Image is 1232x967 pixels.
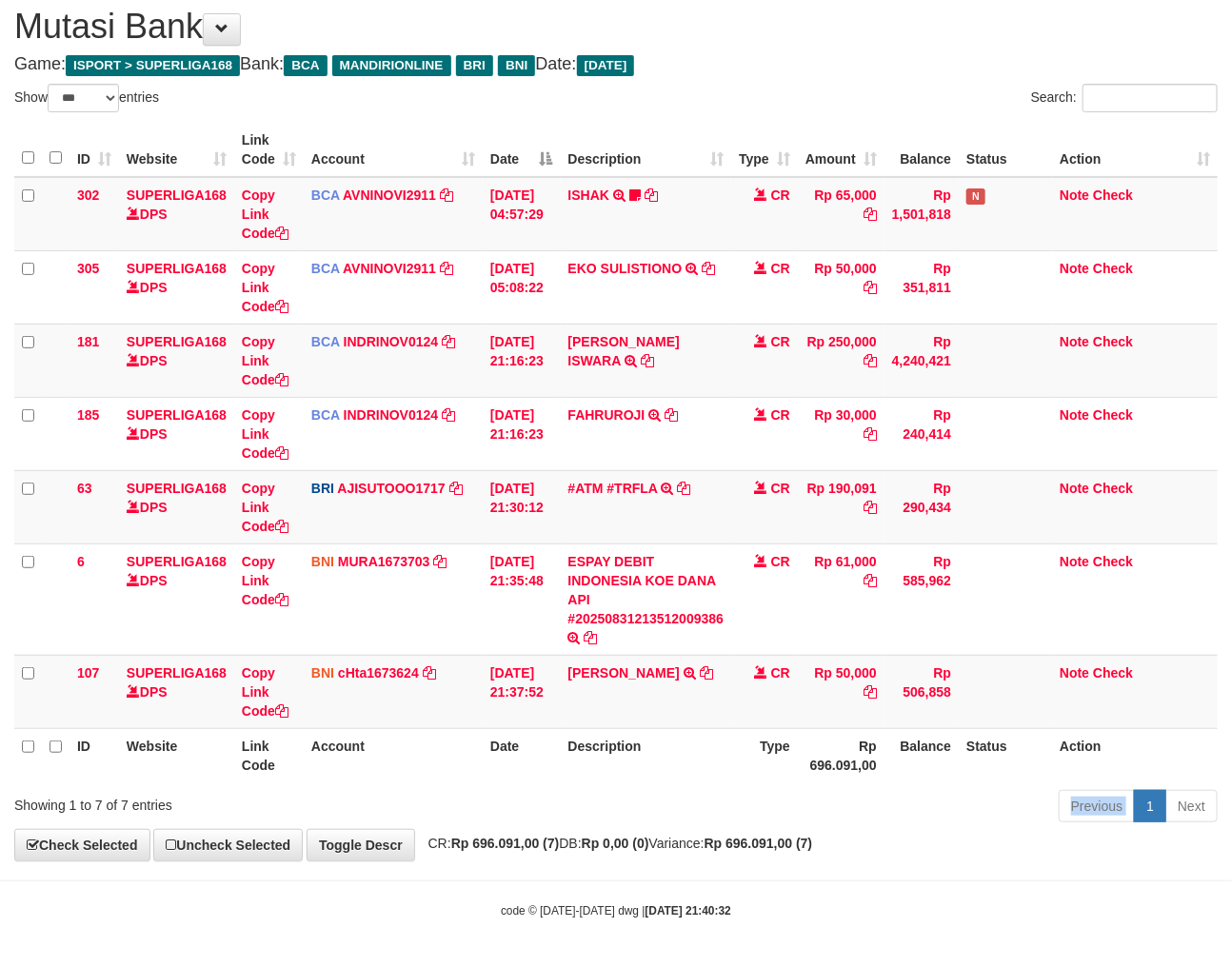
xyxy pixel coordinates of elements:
[568,665,680,681] a: [PERSON_NAME]
[568,261,683,276] a: EKO SULISTIONO
[311,407,340,423] span: BCA
[442,334,455,349] a: Copy INDRINOV0124 to clipboard
[1060,554,1089,569] a: Note
[646,904,731,918] strong: [DATE] 21:40:32
[864,207,877,222] a: Copy Rp 65,000 to clipboard
[77,665,99,681] span: 107
[884,177,959,251] td: Rp 1,501,818
[304,728,483,782] th: Account
[1060,407,1089,423] a: Note
[884,397,959,470] td: Rp 240,414
[582,836,649,851] strong: Rp 0,00 (0)
[483,470,561,543] td: [DATE] 21:30:12
[14,788,499,815] div: Showing 1 to 7 of 7 entries
[561,728,732,782] th: Description
[242,665,288,719] a: Copy Link Code
[119,177,234,251] td: DPS
[242,407,288,461] a: Copy Link Code
[242,261,288,314] a: Copy Link Code
[311,665,334,681] span: BNI
[645,187,658,203] a: Copy ISHAK to clipboard
[483,543,561,655] td: [DATE] 21:35:48
[77,481,92,496] span: 63
[771,334,790,349] span: CR
[77,261,99,276] span: 305
[483,655,561,728] td: [DATE] 21:37:52
[1093,334,1133,349] a: Check
[771,554,790,569] span: CR
[483,728,561,782] th: Date
[127,407,227,423] a: SUPERLIGA168
[119,470,234,543] td: DPS
[338,665,419,681] a: cHta1673624
[798,177,884,251] td: Rp 65,000
[665,407,678,423] a: Copy FAHRUROJI to clipboard
[48,84,119,112] select: Showentries
[456,55,493,76] span: BRI
[423,665,436,681] a: Copy cHta1673624 to clipboard
[864,280,877,295] a: Copy Rp 50,000 to clipboard
[798,543,884,655] td: Rp 61,000
[234,123,304,177] th: Link Code: activate to sort column ascending
[14,55,1218,74] h4: Game: Bank: Date:
[1060,481,1089,496] a: Note
[884,324,959,397] td: Rp 4,240,421
[1093,407,1133,423] a: Check
[959,123,1052,177] th: Status
[311,261,340,276] span: BCA
[1165,790,1218,822] a: Next
[864,426,877,442] a: Copy Rp 30,000 to clipboard
[311,481,334,496] span: BRI
[338,554,430,569] a: MURA1673703
[77,407,99,423] span: 185
[70,123,119,177] th: ID: activate to sort column ascending
[127,665,227,681] a: SUPERLIGA168
[1060,261,1089,276] a: Note
[1052,123,1218,177] th: Action: activate to sort column ascending
[440,187,453,203] a: Copy AVNINOVI2911 to clipboard
[959,728,1052,782] th: Status
[884,470,959,543] td: Rp 290,434
[1031,84,1218,112] label: Search:
[77,187,99,203] span: 302
[311,334,340,349] span: BCA
[284,55,327,76] span: BCA
[242,187,288,241] a: Copy Link Code
[771,481,790,496] span: CR
[798,655,884,728] td: Rp 50,000
[344,407,439,423] a: INDRINOV0124
[702,261,715,276] a: Copy EKO SULISTIONO to clipboard
[153,829,303,861] a: Uncheck Selected
[119,324,234,397] td: DPS
[119,655,234,728] td: DPS
[884,543,959,655] td: Rp 585,962
[483,397,561,470] td: [DATE] 21:16:23
[483,250,561,324] td: [DATE] 05:08:22
[1093,665,1133,681] a: Check
[483,123,561,177] th: Date: activate to sort column descending
[119,543,234,655] td: DPS
[14,829,150,861] a: Check Selected
[440,261,453,276] a: Copy AVNINOVI2911 to clipboard
[343,261,436,276] a: AVNINOVI2911
[1060,334,1089,349] a: Note
[798,397,884,470] td: Rp 30,000
[119,123,234,177] th: Website: activate to sort column ascending
[731,728,798,782] th: Type
[119,728,234,782] th: Website
[864,573,877,588] a: Copy Rp 61,000 to clipboard
[884,728,959,782] th: Balance
[798,470,884,543] td: Rp 190,091
[311,554,334,569] span: BNI
[884,123,959,177] th: Balance
[344,334,439,349] a: INDRINOV0124
[771,665,790,681] span: CR
[864,353,877,368] a: Copy Rp 250,000 to clipboard
[1052,728,1218,782] th: Action
[119,250,234,324] td: DPS
[1093,554,1133,569] a: Check
[1093,187,1133,203] a: Check
[442,407,455,423] a: Copy INDRINOV0124 to clipboard
[584,630,597,645] a: Copy ESPAY DEBIT INDONESIA KOE DANA API #20250831213512009386 to clipboard
[70,728,119,782] th: ID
